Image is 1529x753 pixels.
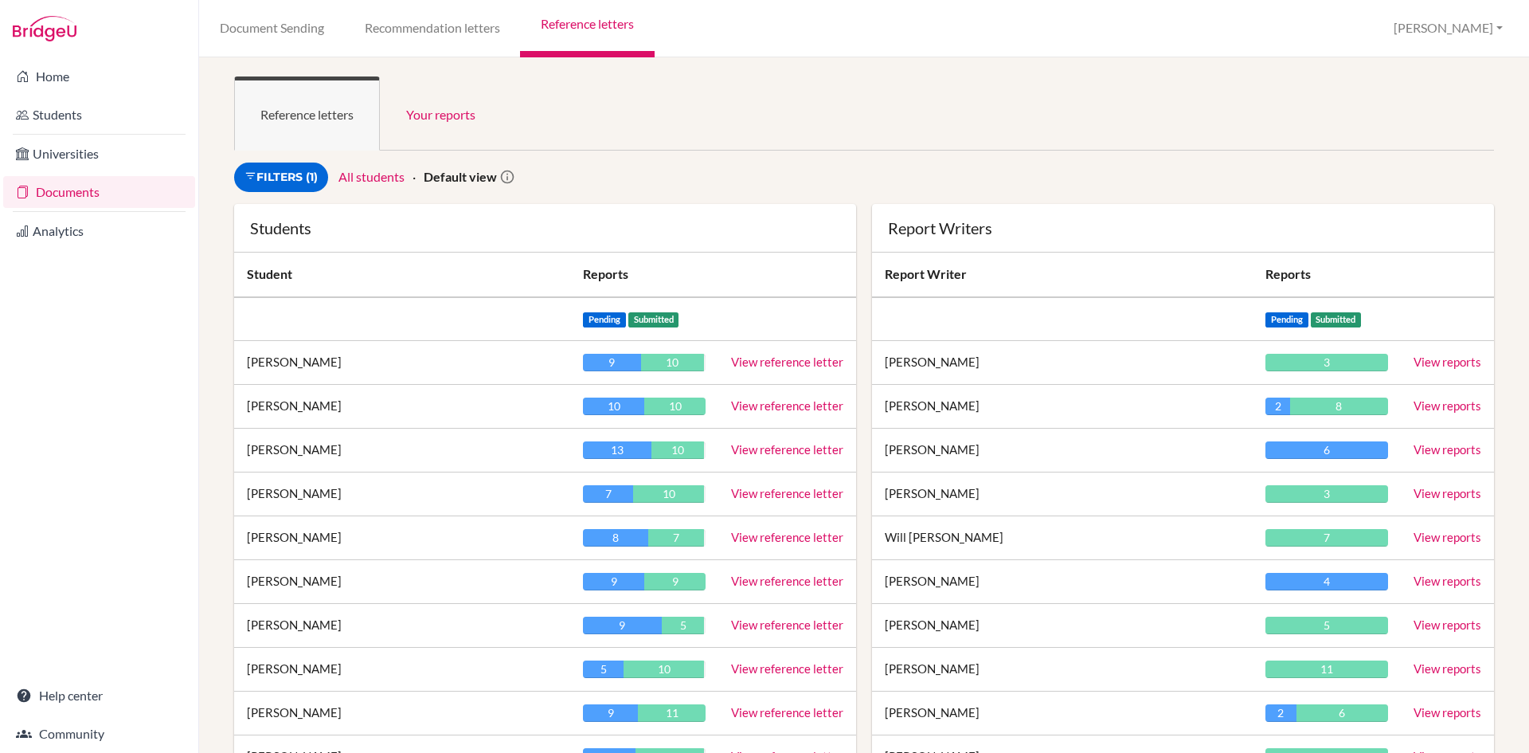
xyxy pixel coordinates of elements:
a: Home [3,61,195,92]
div: 10 [633,485,704,503]
span: Pending [1265,312,1308,327]
td: [PERSON_NAME] [234,692,570,735]
a: Your reports [380,76,502,151]
div: 6 [1296,704,1388,722]
td: [PERSON_NAME] [872,473,1253,516]
td: [PERSON_NAME] [234,429,570,473]
td: [PERSON_NAME] [234,341,570,385]
div: 8 [1290,398,1388,415]
a: View reference letter [731,705,843,720]
a: View reports [1414,661,1481,676]
a: View reference letter [731,530,843,544]
div: 3 [1265,485,1388,503]
a: View reports [1414,398,1481,413]
strong: Default view [424,169,497,184]
td: [PERSON_NAME] [234,560,570,604]
div: 6 [1265,441,1388,459]
div: 11 [1265,661,1388,678]
td: [PERSON_NAME] [234,385,570,429]
a: All students [338,169,405,184]
td: [PERSON_NAME] [234,516,570,560]
a: Universities [3,138,195,170]
div: 9 [583,354,640,371]
a: View reference letter [731,398,843,413]
div: 5 [583,661,624,678]
td: [PERSON_NAME] [234,473,570,516]
a: View reference letter [731,618,843,632]
td: [PERSON_NAME] [872,385,1253,429]
div: 2 [1265,398,1290,415]
div: 7 [1265,529,1388,547]
td: Will [PERSON_NAME] [872,516,1253,560]
td: [PERSON_NAME] [872,692,1253,735]
div: 10 [641,354,705,371]
td: [PERSON_NAME] [872,648,1253,692]
div: 3 [1265,354,1388,371]
div: 4 [1265,573,1388,590]
th: Reports [570,253,856,297]
td: [PERSON_NAME] [872,604,1253,648]
a: Community [3,718,195,750]
a: View reports [1414,618,1481,632]
a: View reference letter [731,486,843,500]
div: 7 [648,529,705,547]
div: 9 [583,617,661,634]
td: [PERSON_NAME] [234,648,570,692]
div: 10 [624,661,704,678]
div: 9 [583,573,644,590]
a: View reference letter [731,355,843,369]
span: Submitted [1311,312,1362,327]
a: View reports [1414,355,1481,369]
a: View reports [1414,705,1481,720]
th: Report Writer [872,253,1253,297]
div: 9 [644,573,706,590]
td: [PERSON_NAME] [234,604,570,648]
div: 11 [638,704,706,722]
div: 10 [583,398,644,415]
img: Bridge-U [13,16,76,41]
th: Student [234,253,570,297]
a: View reference letter [731,661,843,676]
div: 2 [1265,704,1296,722]
div: 7 [583,485,633,503]
a: View reports [1414,574,1481,588]
div: Students [250,220,840,236]
a: View reference letter [731,574,843,588]
a: View reference letter [731,442,843,457]
a: Reference letters [234,76,380,151]
a: Analytics [3,215,195,247]
td: [PERSON_NAME] [872,560,1253,604]
span: Pending [583,312,626,327]
a: Help center [3,680,195,712]
button: [PERSON_NAME] [1386,14,1510,43]
div: 8 [583,529,647,547]
span: Submitted [628,312,679,327]
th: Reports [1253,253,1401,297]
div: 5 [1265,617,1388,634]
div: 10 [644,398,706,415]
div: 10 [651,441,704,459]
a: Documents [3,176,195,208]
div: 13 [583,441,651,459]
div: Report Writers [888,220,1478,236]
td: [PERSON_NAME] [872,341,1253,385]
a: Students [3,99,195,131]
a: View reports [1414,442,1481,457]
a: Filters (1) [234,163,328,192]
a: View reports [1414,486,1481,500]
td: [PERSON_NAME] [872,429,1253,473]
a: View reports [1414,530,1481,544]
div: 9 [583,704,638,722]
div: 5 [662,617,705,634]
